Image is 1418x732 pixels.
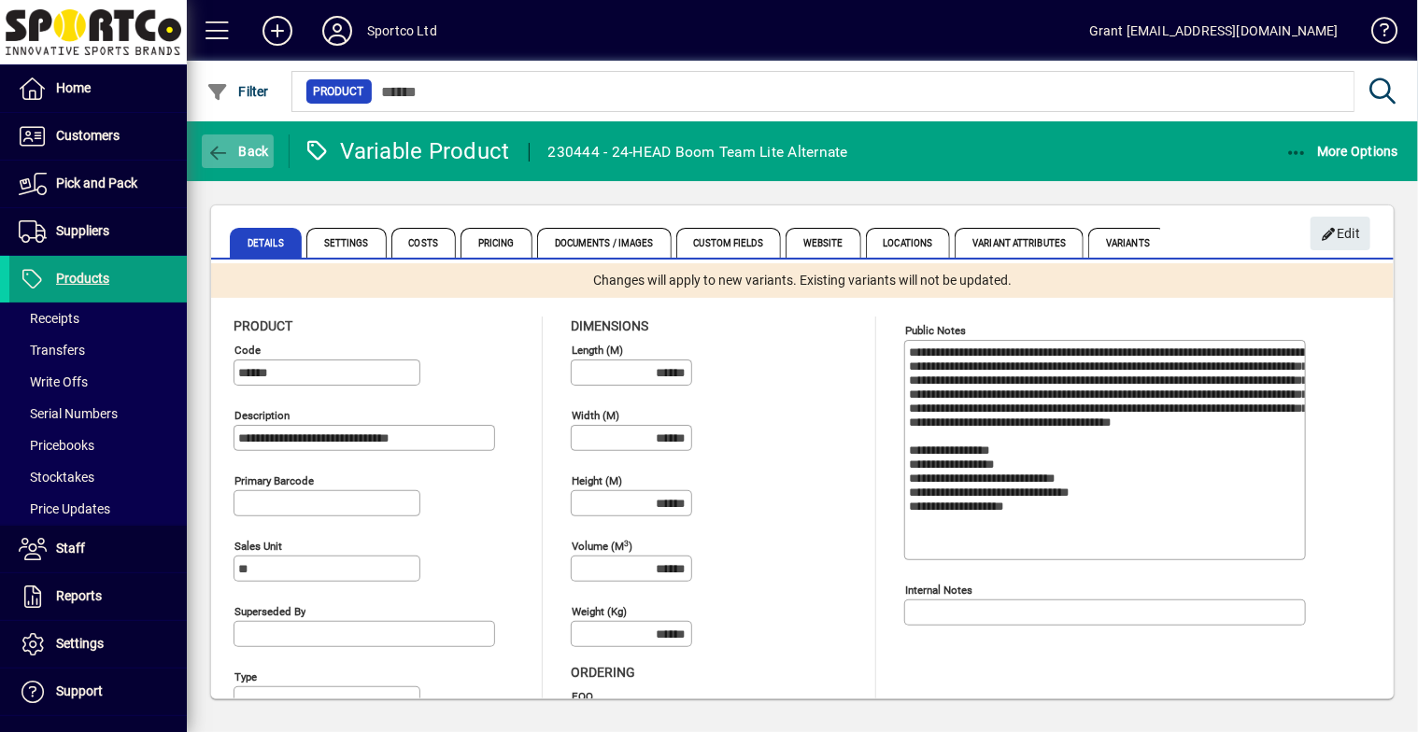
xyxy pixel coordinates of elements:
button: Edit [1311,217,1370,250]
div: 230444 - 24-HEAD Boom Team Lite Alternate [548,137,848,167]
a: Serial Numbers [9,398,187,429]
mat-label: EOQ [572,690,593,703]
a: Customers [9,113,187,160]
span: Serial Numbers [19,406,118,421]
a: Price Updates [9,493,187,525]
a: Pick and Pack [9,161,187,207]
span: Details [230,228,302,258]
span: Ordering [571,665,635,680]
mat-label: Type [234,670,257,683]
button: Profile [307,14,367,48]
div: Variable Product [304,136,510,166]
span: Documents / Images [537,228,672,258]
button: More Options [1281,134,1404,168]
span: Back [206,144,269,159]
a: Transfers [9,334,187,366]
span: Pick and Pack [56,176,137,190]
a: Write Offs [9,366,187,398]
a: Receipts [9,303,187,334]
mat-label: Internal Notes [905,584,972,597]
span: Receipts [19,311,79,326]
a: Settings [9,621,187,668]
span: Product [234,318,292,333]
span: Pricing [461,228,532,258]
mat-label: Superseded by [234,605,305,618]
div: Sportco Ltd [367,16,437,46]
span: Filter [206,84,269,99]
mat-label: Height (m) [572,474,622,487]
span: Edit [1321,218,1361,249]
span: Settings [56,636,104,651]
a: Reports [9,573,187,620]
span: Variant Attributes [955,228,1084,258]
a: Home [9,65,187,112]
app-page-header-button: Back [187,134,290,168]
span: Customers [56,128,120,143]
span: Variants [1088,228,1168,258]
span: Dimensions [571,318,648,333]
span: Write Offs [19,374,88,389]
span: Settings [306,228,387,258]
mat-label: Width (m) [572,409,619,422]
span: Costs [391,228,457,258]
mat-label: Length (m) [572,344,623,357]
span: Custom Fields [676,228,781,258]
span: Products [56,271,109,286]
span: Staff [56,541,85,556]
span: Home [56,80,91,95]
mat-label: Primary barcode [234,474,314,487]
span: Reports [56,588,102,603]
a: Support [9,669,187,715]
span: More Options [1285,144,1399,159]
button: Back [202,134,274,168]
a: Pricebooks [9,429,187,461]
mat-label: Weight (Kg) [572,605,627,618]
a: Knowledge Base [1357,4,1395,64]
span: Transfers [19,343,85,358]
sup: 3 [624,538,629,547]
span: Locations [866,228,951,258]
div: Grant [EMAIL_ADDRESS][DOMAIN_NAME] [1089,16,1339,46]
a: Suppliers [9,208,187,255]
span: Suppliers [56,223,109,238]
span: Product [314,82,364,101]
span: Website [786,228,861,258]
span: Changes will apply to new variants. Existing variants will not be updated. [593,271,1012,290]
span: Price Updates [19,501,110,516]
mat-label: Public Notes [905,324,966,337]
span: Support [56,683,103,698]
mat-label: Code [234,344,261,357]
span: Pricebooks [19,438,94,453]
button: Filter [202,75,274,108]
a: Stocktakes [9,461,187,493]
span: Stocktakes [19,470,94,485]
mat-label: Sales unit [234,540,282,553]
button: Add [248,14,307,48]
mat-label: Description [234,409,290,422]
a: Staff [9,526,187,572]
mat-label: Volume (m ) [572,540,632,553]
